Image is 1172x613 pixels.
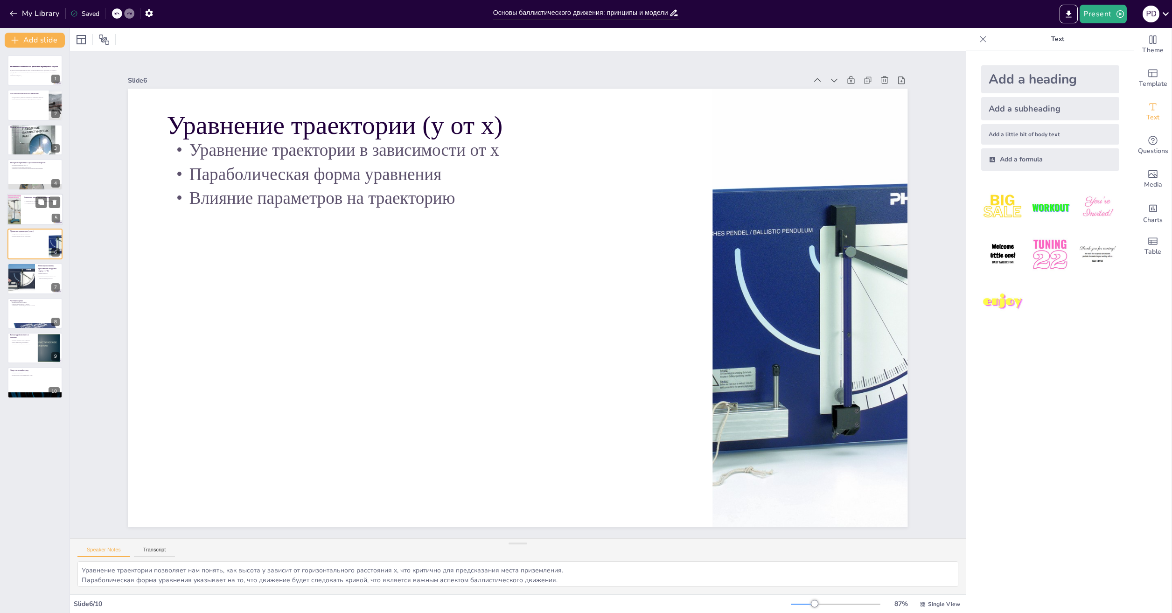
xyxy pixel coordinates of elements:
[10,371,60,373] p: Сохранение механической энергии
[10,100,46,102] p: Применения в спорте и инженерии
[74,32,89,47] div: Layout
[1143,6,1159,22] div: P D
[77,561,958,587] textarea: Уравнение траектории позволяет нам понять, как высота y зависит от горизонтального расстояния x, ...
[928,600,960,608] span: Single View
[52,214,60,222] div: 5
[10,130,60,132] p: Материальная точка в модели
[981,148,1119,171] div: Add a formula
[981,97,1119,120] div: Add a subheading
[493,6,670,20] input: Insert title
[7,333,63,363] div: 9
[24,204,60,206] p: Влияние силы тяжести на вертикальную скорость
[1060,5,1078,23] button: Export to PowerPoint
[1138,146,1168,156] span: Questions
[1144,180,1162,190] span: Media
[10,132,60,133] p: Игнорирование сопротивления воздуха
[10,299,60,302] p: Частные случаи
[24,200,60,202] p: Уравнения для горизонтальной и вертикальной скорости
[77,547,130,557] button: Speaker Notes
[10,234,46,236] p: Параболическая форма уравнения
[1144,247,1161,257] span: Table
[7,55,63,86] div: 1
[51,248,60,257] div: 6
[10,70,60,75] p: В данной презентации мы рассмотрим основы баллистического движения, его модели и принципы, включа...
[51,318,60,326] div: 8
[981,280,1025,324] img: 7.jpeg
[51,352,60,361] div: 9
[890,599,912,608] div: 87 %
[10,236,46,237] p: Влияние параметров на траекторию
[10,369,60,371] p: Энергетический взгляд
[10,98,46,100] p: Параболическая траектория в однородном поле тяжести
[5,33,65,48] button: Add slide
[1146,112,1159,123] span: Text
[1143,5,1159,23] button: P D
[134,547,175,557] button: Transcript
[7,159,63,190] div: 4
[1134,129,1172,162] div: Get real-time input from your audience
[7,6,63,21] button: My Library
[1076,186,1119,229] img: 3.jpeg
[98,34,110,45] span: Position
[1134,62,1172,95] div: Add ready made slides
[24,202,60,204] p: Координаты как функции времени
[10,97,46,98] p: Баллистическое движение начинается с начальной скорости
[10,305,60,306] p: Уникальные уравнения для частных случаев
[10,374,60,376] p: Вертикальная скорость в верхней точке
[1139,79,1167,89] span: Template
[10,230,46,233] p: Уравнение траектории (y от x)
[10,301,60,303] p: Вертикальный бросок вверх
[38,274,60,276] p: Дальность полета R
[10,166,60,168] p: Разложение скорости на компоненты
[51,110,60,118] div: 2
[51,283,60,292] div: 7
[1134,196,1172,230] div: Add charts and graphs
[10,341,35,343] p: Общее уравнение для времени t
[10,340,35,341] p: Влияние уровней старта и финиша
[981,233,1025,276] img: 4.jpeg
[7,90,63,120] div: 2
[51,179,60,188] div: 4
[7,229,63,259] div: 6
[38,273,60,275] p: Время полета T
[1076,233,1119,276] img: 6.jpeg
[35,196,47,208] button: Duplicate Slide
[10,75,60,77] p: Generated with [URL]
[10,303,60,305] p: Горизонтальный бросок с высоты
[991,28,1125,50] p: Text
[38,265,60,273] p: Ключевые величины (приземление на уровне старта, y₀ = 0)
[7,125,63,155] div: 3
[1142,45,1164,56] span: Theme
[49,387,60,396] div: 10
[981,186,1025,229] img: 1.jpeg
[981,124,1119,145] div: Add a little bit of body text
[51,75,60,83] div: 1
[1134,28,1172,62] div: Change the overall theme
[10,92,46,95] p: Что такое баллистическое движение
[1134,230,1172,263] div: Add a table
[981,65,1119,93] div: Add a heading
[10,65,58,67] strong: Основы баллистического движения: принципы и модели
[10,372,60,374] p: Скорость на высоте y
[70,9,99,18] div: Saved
[51,144,60,153] div: 3
[1028,233,1072,276] img: 5.jpeg
[10,128,60,130] p: Постоянное ускорение свободного падения
[10,161,60,164] p: Исходные параметры и разложение скорости
[49,196,60,208] button: Delete Slide
[1028,186,1072,229] img: 2.jpeg
[7,367,63,398] div: 10
[10,232,46,234] p: Уравнение траектории в зависимости от x
[1134,95,1172,129] div: Add text boxes
[1080,5,1126,23] button: Present
[1134,162,1172,196] div: Add images, graphics, shapes or video
[10,168,60,170] p: Ускорение в горизонтальном и вертикальном направлениях
[38,276,60,279] p: Максимальная высота H и угол максимальной дальности
[74,599,791,608] div: Slide 6 / 10
[24,196,60,199] p: Уравнения движения во времени
[10,126,60,129] p: Модель и допущения
[10,343,35,345] p: Дальность R как функция времени
[7,263,63,294] div: 7
[10,334,35,339] p: Разные уровни старта и финиша
[7,194,63,225] div: 5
